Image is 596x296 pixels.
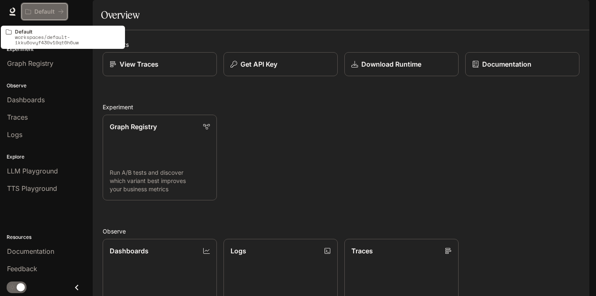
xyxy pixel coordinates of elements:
[15,34,120,45] p: workspaces/default-ikku6ovyf430v10qt6h6uw
[120,59,159,69] p: View Traces
[103,227,579,236] h2: Observe
[351,246,373,256] p: Traces
[110,246,149,256] p: Dashboards
[34,8,55,15] p: Default
[22,3,67,20] button: All workspaces
[110,168,210,193] p: Run A/B tests and discover which variant best improves your business metrics
[103,103,579,111] h2: Experiment
[361,59,421,69] p: Download Runtime
[103,115,217,200] a: Graph RegistryRun A/B tests and discover which variant best improves your business metrics
[240,59,277,69] p: Get API Key
[110,122,157,132] p: Graph Registry
[101,7,139,23] h1: Overview
[231,246,246,256] p: Logs
[103,52,217,76] a: View Traces
[15,29,120,34] p: Default
[223,52,338,76] button: Get API Key
[103,40,579,49] h2: Shortcuts
[482,59,531,69] p: Documentation
[344,52,459,76] a: Download Runtime
[465,52,579,76] a: Documentation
